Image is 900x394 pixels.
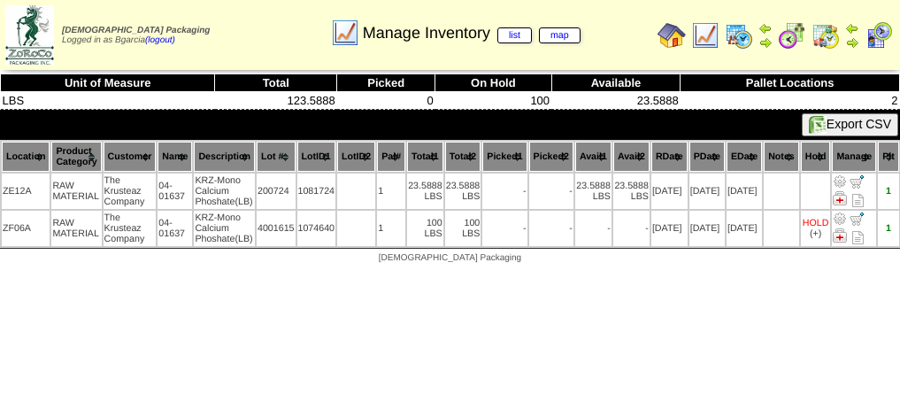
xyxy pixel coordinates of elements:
[363,24,581,42] span: Manage Inventory
[497,27,532,43] a: list
[257,211,296,246] td: 4001615
[879,186,898,197] div: 1
[379,253,521,263] span: [DEMOGRAPHIC_DATA] Packaging
[833,212,847,226] img: Adjust
[852,231,864,244] i: Note
[51,211,101,246] td: RAW MATERIAL
[104,142,157,172] th: Customer
[725,21,753,50] img: calendarprod.gif
[529,174,573,209] td: -
[377,174,405,209] td: 1
[802,113,898,136] button: Export CSV
[257,142,296,172] th: Lot #
[337,74,435,92] th: Picked
[878,142,899,172] th: Plt
[833,228,847,243] img: Manage Hold
[529,211,573,246] td: -
[758,21,773,35] img: arrowleft.gif
[445,142,481,172] th: Total2
[1,74,215,92] th: Unit of Measure
[257,174,296,209] td: 200724
[1,92,215,110] td: LBS
[727,211,762,246] td: [DATE]
[727,174,762,209] td: [DATE]
[215,92,337,110] td: 123.5888
[62,26,210,45] span: Logged in as Bgarcia
[2,211,50,246] td: ZF06A
[482,174,527,209] td: -
[689,211,725,246] td: [DATE]
[435,74,551,92] th: On Hold
[445,211,481,246] td: 100 LBS
[145,35,175,45] a: (logout)
[194,174,255,209] td: KRZ-Mono Calcium Phoshate(LB)
[551,74,681,92] th: Available
[727,142,762,172] th: EDate
[377,142,405,172] th: Pal#
[613,211,650,246] td: -
[803,218,829,228] div: HOLD
[689,174,725,209] td: [DATE]
[850,212,864,226] img: Move
[651,142,688,172] th: RDate
[833,174,847,189] img: Adjust
[482,211,527,246] td: -
[812,21,840,50] img: calendarinout.gif
[297,142,336,172] th: LotID1
[575,211,612,246] td: -
[194,142,255,172] th: Description
[651,174,688,209] td: [DATE]
[764,142,799,172] th: Notes
[833,191,847,205] img: Manage Hold
[845,35,859,50] img: arrowright.gif
[331,19,359,47] img: line_graph.gif
[215,74,337,92] th: Total
[879,223,898,234] div: 1
[689,142,725,172] th: PDate
[445,174,481,209] td: 23.5888 LBS
[482,142,527,172] th: Picked1
[651,211,688,246] td: [DATE]
[845,21,859,35] img: arrowleft.gif
[435,92,551,110] td: 100
[407,174,443,209] td: 23.5888 LBS
[575,174,612,209] td: 23.5888 LBS
[613,142,650,172] th: Avail2
[5,5,54,65] img: zoroco-logo-small.webp
[158,211,192,246] td: 04-01637
[337,92,435,110] td: 0
[297,174,336,209] td: 1081724
[104,211,157,246] td: The Krusteaz Company
[810,228,821,239] div: (+)
[407,211,443,246] td: 100 LBS
[539,27,581,43] a: map
[778,21,806,50] img: calendarblend.gif
[62,26,210,35] span: [DEMOGRAPHIC_DATA] Packaging
[194,211,255,246] td: KRZ-Mono Calcium Phoshate(LB)
[575,142,612,172] th: Avail1
[407,142,443,172] th: Total1
[51,142,101,172] th: Product Category
[613,174,650,209] td: 23.5888 LBS
[104,174,157,209] td: The Krusteaz Company
[158,174,192,209] td: 04-01637
[850,174,864,189] img: Move
[2,142,50,172] th: Location
[681,92,900,110] td: 2
[377,211,405,246] td: 1
[832,142,876,172] th: Manage
[337,142,375,172] th: LotID2
[809,116,827,134] img: excel.gif
[758,35,773,50] img: arrowright.gif
[529,142,573,172] th: Picked2
[865,21,893,50] img: calendarcustomer.gif
[551,92,681,110] td: 23.5888
[2,174,50,209] td: ZE12A
[51,174,101,209] td: RAW MATERIAL
[297,211,336,246] td: 1074640
[852,194,864,207] i: Note
[681,74,900,92] th: Pallet Locations
[801,142,831,172] th: Hold
[158,142,192,172] th: Name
